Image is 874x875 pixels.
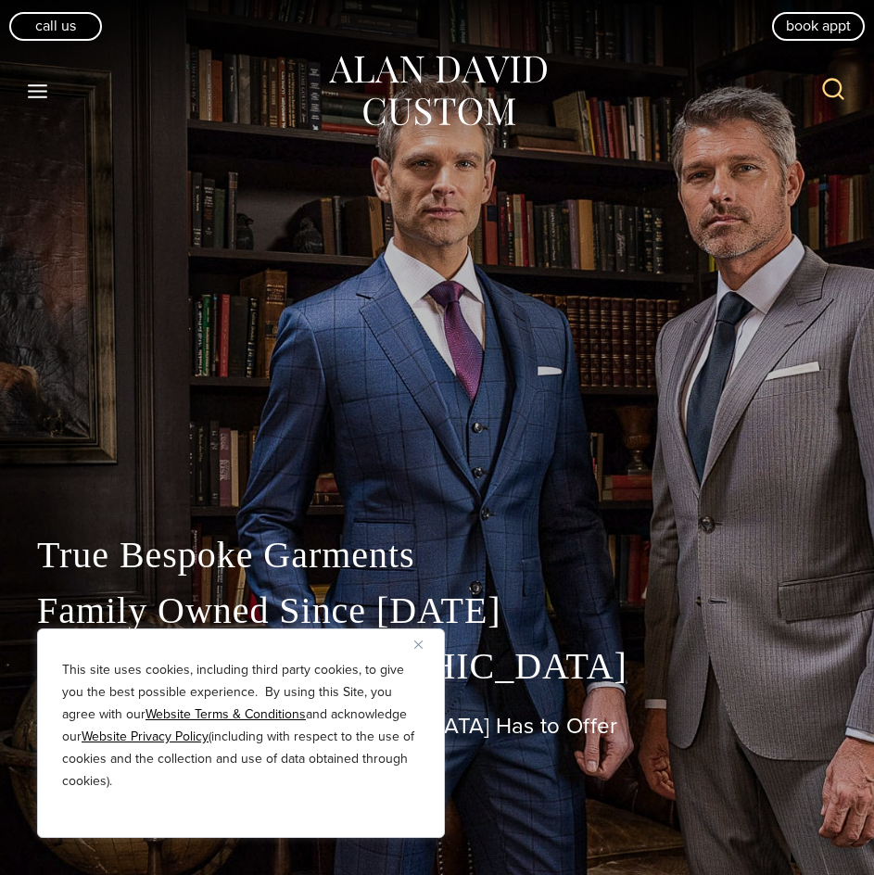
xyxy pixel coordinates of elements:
[82,727,209,746] a: Website Privacy Policy
[414,640,423,649] img: Close
[326,50,549,133] img: Alan David Custom
[811,69,855,113] button: View Search Form
[146,704,306,724] a: Website Terms & Conditions
[19,74,57,108] button: Open menu
[772,12,865,40] a: book appt
[414,633,437,655] button: Close
[37,527,837,694] p: True Bespoke Garments Family Owned Since [DATE] Made in the [GEOGRAPHIC_DATA]
[62,659,420,793] p: This site uses cookies, including third party cookies, to give you the best possible experience. ...
[9,12,102,40] a: Call Us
